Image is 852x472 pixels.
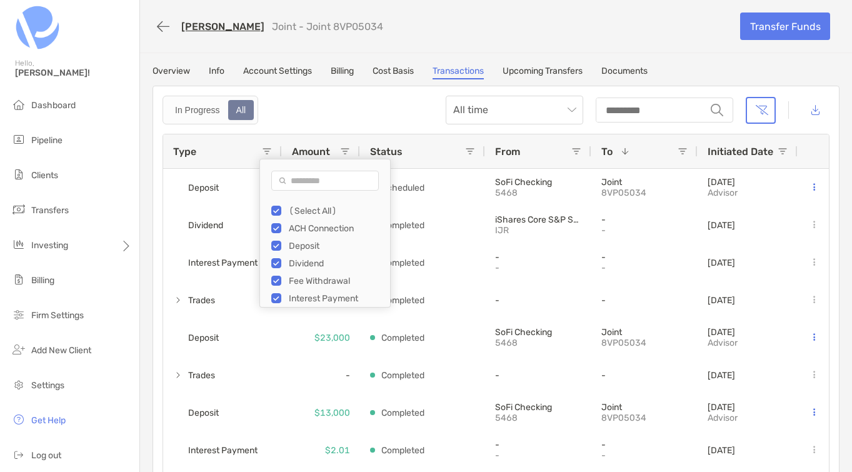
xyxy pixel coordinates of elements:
[495,327,581,338] p: SoFi Checking
[31,135,63,146] span: Pipeline
[31,310,84,321] span: Firm Settings
[495,402,581,413] p: SoFi Checking
[11,97,26,112] img: dashboard icon
[601,252,688,263] p: -
[271,171,379,191] input: Search filter values
[15,68,132,78] span: [PERSON_NAME]!
[289,241,383,251] div: Deposit
[229,101,253,119] div: All
[495,146,520,158] span: From
[601,338,688,348] p: 8VP05034
[381,218,424,233] p: Completed
[381,330,424,346] p: Completed
[188,290,215,311] span: Trades
[31,205,69,216] span: Transfers
[373,66,414,79] a: Cost Basis
[314,330,350,346] p: $23,000
[272,21,383,33] p: Joint - Joint 8VP05034
[601,263,688,273] p: -
[381,180,424,196] p: Scheduled
[31,275,54,286] span: Billing
[708,188,738,198] p: advisor
[708,295,735,306] p: [DATE]
[601,177,688,188] p: Joint
[495,413,581,423] p: 5468
[495,214,581,225] p: iShares Core S&P Small-Cap ETF
[31,100,76,111] span: Dashboard
[325,443,350,458] p: $2.01
[708,338,738,348] p: advisor
[433,66,484,79] a: Transactions
[381,255,424,271] p: Completed
[495,370,581,381] p: -
[495,439,581,450] p: -
[188,215,223,236] span: Dividend
[601,66,648,79] a: Documents
[495,338,581,348] p: 5468
[11,377,26,392] img: settings icon
[11,307,26,322] img: firm-settings icon
[601,146,613,158] span: To
[711,104,723,116] img: input icon
[181,21,264,33] a: [PERSON_NAME]
[11,132,26,147] img: pipeline icon
[188,365,215,386] span: Trades
[601,402,688,413] p: Joint
[243,66,312,79] a: Account Settings
[601,225,688,236] p: -
[601,413,688,423] p: 8VP05034
[209,66,224,79] a: Info
[15,5,60,50] img: Zoe Logo
[188,253,258,273] span: Interest Payment
[495,263,581,273] p: -
[601,370,688,381] p: -
[601,295,688,306] p: -
[11,272,26,287] img: billing icon
[188,178,219,198] span: Deposit
[259,159,391,308] div: Column Filter
[331,66,354,79] a: Billing
[708,327,738,338] p: [DATE]
[292,146,330,158] span: Amount
[11,167,26,182] img: clients icon
[260,202,390,342] div: Filter List
[314,405,350,421] p: $13,000
[453,96,576,124] span: All time
[381,405,424,421] p: Completed
[31,450,61,461] span: Log out
[495,188,581,198] p: 5468
[289,206,383,216] div: (Select All)
[289,258,383,269] div: Dividend
[601,188,688,198] p: 8VP05034
[708,413,738,423] p: advisor
[381,443,424,458] p: Completed
[173,146,196,158] span: Type
[708,370,735,381] p: [DATE]
[31,170,58,181] span: Clients
[381,293,424,308] p: Completed
[11,342,26,357] img: add_new_client icon
[740,13,830,40] a: Transfer Funds
[601,450,688,461] p: -
[153,66,190,79] a: Overview
[11,447,26,462] img: logout icon
[370,146,403,158] span: Status
[381,368,424,383] p: Completed
[495,177,581,188] p: SoFi Checking
[31,380,64,391] span: Settings
[495,450,581,461] p: -
[11,412,26,427] img: get-help icon
[495,295,581,306] p: -
[31,415,66,426] span: Get Help
[503,66,583,79] a: Upcoming Transfers
[31,240,68,251] span: Investing
[708,258,735,268] p: [DATE]
[601,327,688,338] p: Joint
[11,237,26,252] img: investing icon
[708,445,735,456] p: [DATE]
[495,252,581,263] p: -
[708,177,738,188] p: [DATE]
[31,345,91,356] span: Add New Client
[11,202,26,217] img: transfers icon
[289,276,383,286] div: Fee Withdrawal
